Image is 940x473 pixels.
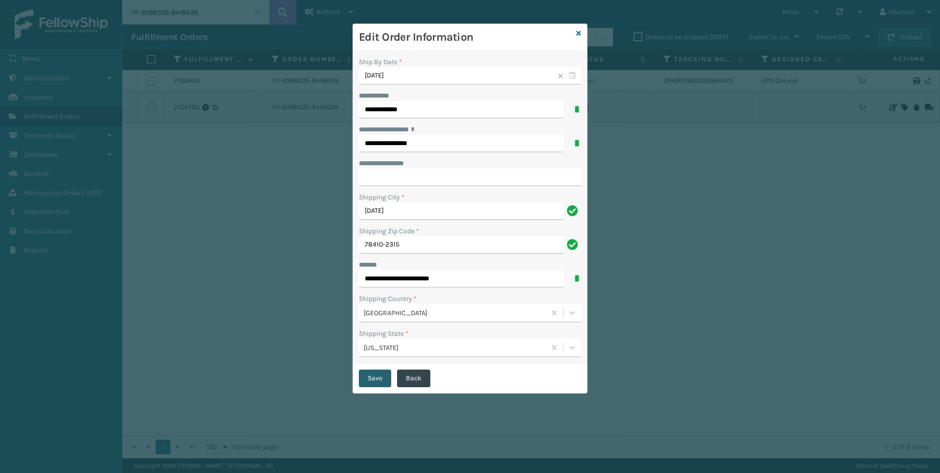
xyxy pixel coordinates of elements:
label: Shipping City [359,192,404,202]
button: Back [397,370,430,387]
label: Shipping Country [359,294,417,304]
div: [GEOGRAPHIC_DATA] [364,308,546,318]
button: Save [359,370,391,387]
input: MM/DD/YYYY [359,67,581,85]
label: Shipping Zip Code [359,226,419,236]
label: Ship By Date [359,58,402,66]
h3: Edit Order Information [359,30,572,45]
label: Shipping State [359,328,408,339]
div: [US_STATE] [364,343,546,353]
